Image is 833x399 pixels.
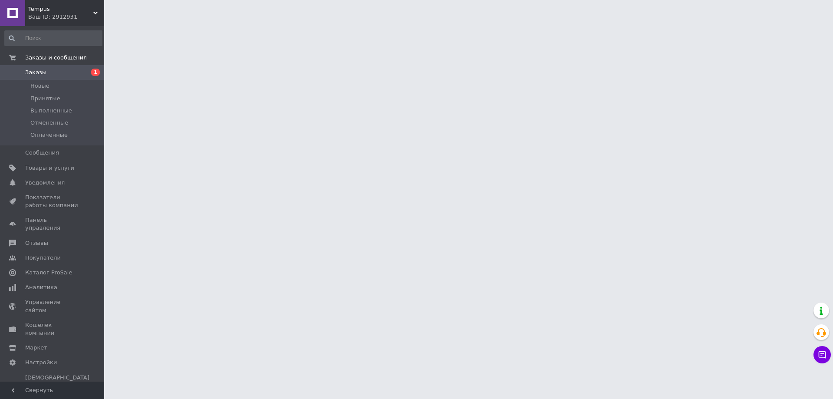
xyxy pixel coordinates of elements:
[25,54,87,62] span: Заказы и сообщения
[25,254,61,262] span: Покупатели
[4,30,102,46] input: Поиск
[25,359,57,366] span: Настройки
[25,284,57,291] span: Аналитика
[25,216,80,232] span: Панель управления
[30,107,72,115] span: Выполненные
[25,149,59,157] span: Сообщения
[91,69,100,76] span: 1
[30,119,68,127] span: Отмененные
[28,5,93,13] span: Tempus
[25,239,48,247] span: Отзывы
[30,95,60,102] span: Принятые
[25,179,65,187] span: Уведомления
[25,269,72,277] span: Каталог ProSale
[25,69,46,76] span: Заказы
[30,131,68,139] span: Оплаченные
[28,13,104,21] div: Ваш ID: 2912931
[25,374,89,398] span: [DEMOGRAPHIC_DATA] и счета
[25,164,74,172] span: Товары и услуги
[25,298,80,314] span: Управление сайтом
[30,82,49,90] span: Новые
[25,344,47,352] span: Маркет
[25,321,80,337] span: Кошелек компании
[813,346,831,363] button: Чат с покупателем
[25,194,80,209] span: Показатели работы компании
